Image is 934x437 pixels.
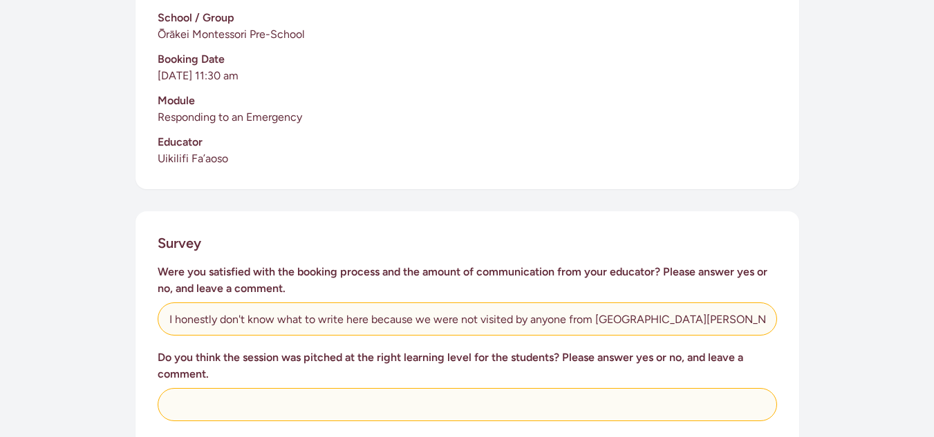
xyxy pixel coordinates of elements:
p: Uikilifi Fa’aoso [158,150,777,167]
p: Responding to an Emergency [158,109,777,126]
h3: Module [158,93,777,109]
h3: Were you satisfied with the booking process and the amount of communication from your educator? P... [158,264,777,297]
h2: Survey [158,233,201,253]
p: Ōrākei Montessori Pre-School [158,26,777,43]
h3: Booking Date [158,51,777,68]
h3: Do you think the session was pitched at the right learning level for the students? Please answer ... [158,349,777,382]
p: [DATE] 11:30 am [158,68,777,84]
h3: Educator [158,134,777,150]
h3: School / Group [158,10,777,26]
